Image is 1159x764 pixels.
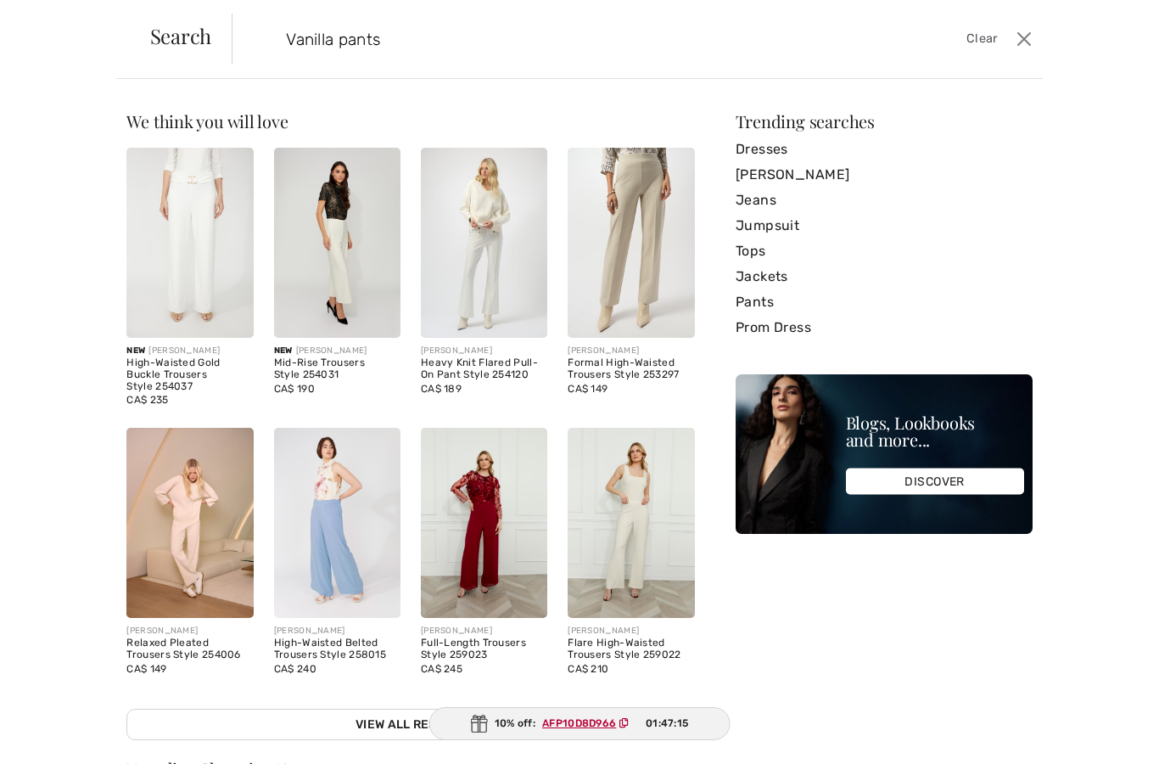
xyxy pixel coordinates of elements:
[421,638,547,661] div: Full-Length Trousers Style 259023
[736,188,1033,213] a: Jeans
[126,709,694,740] a: View All Results
[126,428,253,618] img: Relaxed Pleated Trousers Style 254006. Birch
[646,716,688,731] span: 01:47:15
[736,213,1033,239] a: Jumpsuit
[421,663,462,675] span: CA$ 245
[568,638,694,661] div: Flare High-Waisted Trousers Style 259022
[736,315,1033,340] a: Prom Dress
[736,239,1033,264] a: Tops
[736,162,1033,188] a: [PERSON_NAME]
[568,357,694,381] div: Formal High-Waisted Trousers Style 253297
[736,137,1033,162] a: Dresses
[421,625,547,638] div: [PERSON_NAME]
[126,345,253,357] div: [PERSON_NAME]
[274,383,315,395] span: CA$ 190
[274,345,400,357] div: [PERSON_NAME]
[421,383,462,395] span: CA$ 189
[568,345,694,357] div: [PERSON_NAME]
[421,148,547,338] img: Heavy Knit Flared Pull-On Pant Style 254120. Vanilla 30
[126,625,253,638] div: [PERSON_NAME]
[274,357,400,381] div: Mid-Rise Trousers Style 254031
[274,148,400,338] img: Mid-Rise Trousers Style 254031. Vanilla
[126,148,253,338] img: High-Waisted Gold Buckle Trousers Style 254037. Ivory
[542,717,616,729] ins: AFP10D8D966
[568,383,607,395] span: CA$ 149
[126,110,288,132] span: We think you will love
[429,707,731,740] div: 10% off:
[568,625,694,638] div: [PERSON_NAME]
[421,345,547,357] div: [PERSON_NAME]
[274,428,400,618] img: High-Waisted Belted Trousers Style 258015. Vanilla
[736,289,1033,315] a: Pants
[736,113,1033,130] div: Trending searches
[274,663,316,675] span: CA$ 240
[273,14,826,65] input: TYPE TO SEARCH
[736,374,1033,534] img: Blogs, Lookbooks and more...
[126,357,253,392] div: High-Waisted Gold Buckle Trousers Style 254037
[736,264,1033,289] a: Jackets
[126,394,168,406] span: CA$ 235
[274,625,400,638] div: [PERSON_NAME]
[126,663,166,675] span: CA$ 149
[421,357,547,381] div: Heavy Knit Flared Pull-On Pant Style 254120
[274,345,293,356] span: New
[126,638,253,661] div: Relaxed Pleated Trousers Style 254006
[421,428,547,618] img: Full-Length Trousers Style 259023. Ivory
[966,30,998,48] span: Clear
[1011,25,1037,53] button: Close
[568,148,694,338] img: Formal High-Waisted Trousers Style 253297. Vanilla 30
[150,25,212,46] span: Search
[274,638,400,661] div: High-Waisted Belted Trousers Style 258015
[846,414,1024,448] div: Blogs, Lookbooks and more...
[471,715,488,733] img: Gift.svg
[126,345,145,356] span: New
[568,428,694,618] img: Flare High-Waisted Trousers Style 259022. Vanilla
[568,663,608,675] span: CA$ 210
[846,469,1024,495] div: DISCOVER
